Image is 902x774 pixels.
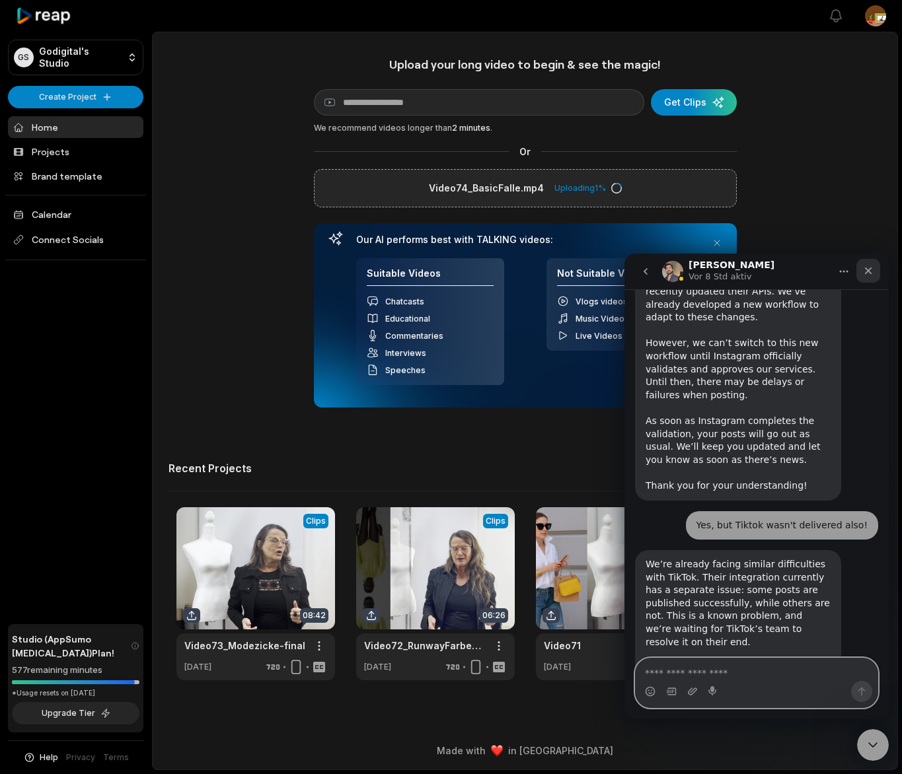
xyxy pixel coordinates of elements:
[12,632,131,660] span: Studio (AppSumo [MEDICAL_DATA]) Plan!
[84,433,94,443] button: Start recording
[651,89,737,116] button: Get Clips
[21,304,206,408] div: We’re already facing similar difficulties with TikTok. Their integration currently has a separate...
[554,182,622,194] div: Uploading 1 %
[42,433,52,443] button: GIF-Auswahl
[491,745,503,757] img: heart emoji
[227,427,248,448] button: Sende eine Nachricht…
[39,46,122,69] p: Godigital's Studio
[12,688,139,698] div: *Usage resets on [DATE]
[14,48,34,67] div: GS
[8,228,143,252] span: Connect Socials
[385,314,430,324] span: Educational
[385,348,426,358] span: Interviews
[11,297,217,468] div: We’re already facing similar difficulties with TikTok. Their integration currently has a separate...
[23,752,58,763] button: Help
[8,116,143,138] a: Home
[8,86,143,108] button: Create Project
[12,664,139,677] div: 577 remaining minutes
[576,331,622,341] span: Live Videos
[857,729,889,761] iframe: Intercom live chat
[576,314,629,324] span: Music Videos
[8,203,143,225] a: Calendar
[452,123,490,133] span: 2 minutes
[40,752,58,763] span: Help
[385,331,443,341] span: Commentaries
[11,405,253,427] textarea: Nachricht senden...
[576,297,628,306] span: Vlogs videos
[385,365,426,375] span: Speeches
[509,145,541,158] span: Or
[169,462,252,475] h2: Recent Projects
[103,752,129,763] a: Terms
[63,433,73,443] button: Anhang hochladen
[429,180,544,196] label: Video74_BasicFalle.mp4
[364,639,486,652] a: Video72_RunwayFarben-Herbst2025
[184,639,305,652] a: Video73_Modezicke-final
[8,141,143,162] a: Projects
[385,297,424,306] span: Chatcasts
[367,267,494,287] h4: Suitable Videos
[20,433,31,443] button: Emoji-Auswahl
[11,297,254,497] div: Sam sagt…
[165,744,885,757] div: Made with in [GEOGRAPHIC_DATA]
[66,752,95,763] a: Privacy
[544,639,581,652] a: Video71
[8,165,143,187] a: Brand template
[356,234,695,246] h3: Our AI performs best with TALKING videos:
[624,254,889,719] iframe: Intercom live chat
[12,702,139,724] button: Upgrade Tier
[314,122,737,134] div: We recommend videos longer than .
[314,57,737,72] h1: Upload your long video to begin & see the magic!
[557,267,684,287] h4: Not Suitable Videos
